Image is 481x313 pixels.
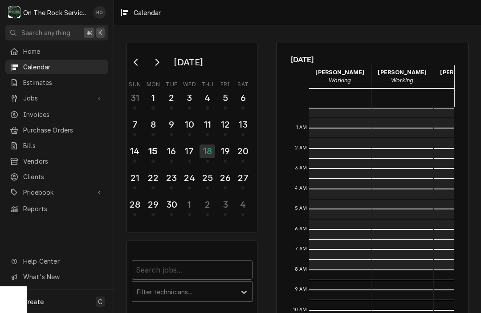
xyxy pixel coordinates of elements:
[293,185,310,192] span: 4 AM
[23,47,104,56] span: Home
[294,124,310,131] span: 1 AM
[183,118,196,131] div: 10
[309,65,371,88] div: Ray Beals - Working
[5,169,108,184] a: Clients
[98,28,102,37] span: K
[199,78,216,88] th: Thursday
[23,272,103,281] span: What's New
[5,201,108,216] a: Reports
[94,6,106,19] div: Rich Ortega's Avatar
[128,198,142,211] div: 28
[234,78,252,88] th: Saturday
[5,154,108,169] a: Vendors
[5,91,108,105] a: Go to Jobs
[126,78,144,88] th: Sunday
[146,171,160,185] div: 22
[132,260,253,280] input: Search jobs...
[23,298,44,305] span: Create
[218,91,232,104] div: 5
[236,118,250,131] div: 13
[5,123,108,137] a: Purchase Orders
[5,254,108,269] a: Go to Help Center
[183,91,196,104] div: 3
[236,198,250,211] div: 4
[23,93,90,103] span: Jobs
[293,144,310,152] span: 2 AM
[128,91,142,104] div: 31
[98,297,102,306] span: C
[23,78,104,87] span: Estimates
[8,6,20,19] div: On The Rock Services's Avatar
[23,125,104,135] span: Purchase Orders
[183,198,196,211] div: 1
[23,141,104,150] span: Bills
[5,75,108,90] a: Estimates
[5,44,108,59] a: Home
[23,8,89,17] div: On The Rock Services
[165,171,179,185] div: 23
[293,266,310,273] span: 8 AM
[236,91,250,104] div: 6
[23,257,103,266] span: Help Center
[315,69,364,76] strong: [PERSON_NAME]
[23,110,104,119] span: Invoices
[183,144,196,158] div: 17
[5,185,108,200] a: Go to Pricebook
[329,77,351,84] em: Working
[453,77,476,84] em: Working
[200,144,215,158] div: 18
[128,171,142,185] div: 21
[293,165,310,172] span: 3 AM
[132,252,253,311] div: Calendar Filters
[148,55,166,69] button: Go to next month
[163,78,180,88] th: Tuesday
[236,144,250,158] div: 20
[291,54,454,65] span: [DATE]
[218,144,232,158] div: 19
[144,78,163,88] th: Monday
[200,171,214,185] div: 25
[5,107,108,122] a: Invoices
[126,43,257,233] div: Calendar Day Picker
[293,205,310,212] span: 5 AM
[5,269,108,284] a: Go to What's New
[165,118,179,131] div: 9
[165,144,179,158] div: 16
[128,118,142,131] div: 7
[5,138,108,153] a: Bills
[23,204,104,213] span: Reports
[23,188,90,197] span: Pricebook
[378,69,427,76] strong: [PERSON_NAME]
[94,6,106,19] div: RO
[200,198,214,211] div: 2
[146,91,160,104] div: 1
[200,118,214,131] div: 11
[146,144,160,158] div: 15
[127,55,145,69] button: Go to previous month
[23,156,104,166] span: Vendors
[8,6,20,19] div: O
[171,55,206,70] div: [DATE]
[86,28,92,37] span: ⌘
[216,78,234,88] th: Friday
[128,144,142,158] div: 14
[293,286,310,293] span: 9 AM
[236,171,250,185] div: 27
[293,245,310,253] span: 7 AM
[293,225,310,233] span: 6 AM
[5,60,108,74] a: Calendar
[21,28,70,37] span: Search anything
[183,171,196,185] div: 24
[180,78,198,88] th: Wednesday
[391,77,413,84] em: Working
[146,198,160,211] div: 29
[200,91,214,104] div: 4
[218,118,232,131] div: 12
[218,171,232,185] div: 26
[5,25,108,40] button: Search anything⌘K
[218,198,232,211] div: 3
[23,172,104,181] span: Clients
[23,62,104,72] span: Calendar
[165,198,179,211] div: 30
[146,118,160,131] div: 8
